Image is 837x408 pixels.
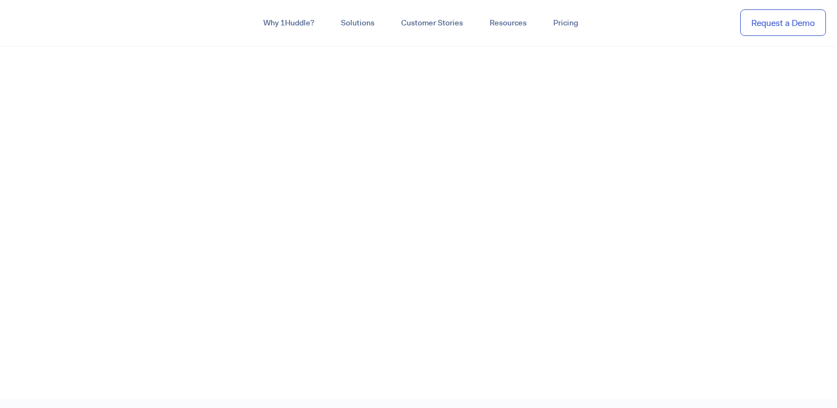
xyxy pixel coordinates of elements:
a: Resources [476,13,540,33]
a: Request a Demo [740,9,826,36]
a: Pricing [540,13,591,33]
a: Why 1Huddle? [250,13,327,33]
img: ... [11,12,90,33]
a: Solutions [327,13,388,33]
a: Customer Stories [388,13,476,33]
